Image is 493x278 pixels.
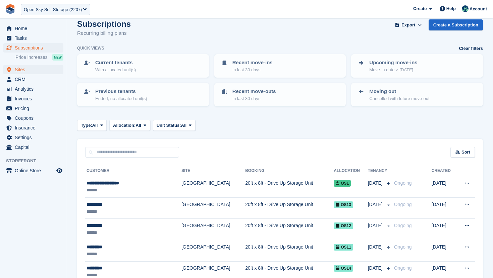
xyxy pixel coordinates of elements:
[334,166,368,176] th: Allocation
[15,84,55,94] span: Analytics
[15,65,55,74] span: Sites
[15,166,55,175] span: Online Store
[3,94,63,103] a: menu
[181,166,245,176] th: Site
[78,84,208,106] a: Previous tenants Ended, no allocated unit(s)
[432,166,457,176] th: Created
[369,95,429,102] p: Cancelled with future move-out
[3,84,63,94] a: menu
[153,120,196,131] button: Unit Status: All
[15,43,55,53] span: Subscriptions
[446,5,456,12] span: Help
[245,176,334,198] td: 20ft x 8ft - Drive Up Storage Unit
[459,45,483,52] a: Clear filters
[334,201,353,208] span: OS13
[77,45,104,51] h6: Quick views
[77,120,107,131] button: Type: All
[245,240,334,261] td: 20ft x 8ft - Drive Up Storage Unit
[6,158,67,164] span: Storefront
[55,167,63,175] a: Preview store
[85,166,181,176] th: Customer
[181,197,245,219] td: [GEOGRAPHIC_DATA]
[15,24,55,33] span: Home
[3,33,63,43] a: menu
[470,6,487,12] span: Account
[368,166,391,176] th: Tenancy
[215,55,345,77] a: Recent move-ins In last 30 days
[81,122,92,129] span: Type:
[432,176,457,198] td: [DATE]
[334,222,353,229] span: OS12
[432,240,457,261] td: [DATE]
[15,123,55,132] span: Insurance
[394,244,412,250] span: Ongoing
[368,222,384,229] span: [DATE]
[245,166,334,176] th: Booking
[429,19,483,30] a: Create a Subscription
[3,166,63,175] a: menu
[78,55,208,77] a: Current tenants With allocated unit(s)
[432,219,457,240] td: [DATE]
[95,88,147,95] p: Previous tenants
[3,133,63,142] a: menu
[15,94,55,103] span: Invoices
[462,5,469,12] img: Jennifer Ofodile
[15,113,55,123] span: Coupons
[232,88,276,95] p: Recent move-outs
[368,201,384,208] span: [DATE]
[334,244,353,251] span: OS11
[368,244,384,251] span: [DATE]
[95,67,136,73] p: With allocated unit(s)
[77,19,131,28] h1: Subscriptions
[181,176,245,198] td: [GEOGRAPHIC_DATA]
[461,149,470,156] span: Sort
[334,265,353,272] span: OS14
[3,123,63,132] a: menu
[15,133,55,142] span: Settings
[369,59,417,67] p: Upcoming move-ins
[368,180,384,187] span: [DATE]
[3,24,63,33] a: menu
[369,88,429,95] p: Moving out
[15,33,55,43] span: Tasks
[109,120,150,131] button: Allocation: All
[232,59,273,67] p: Recent move-ins
[77,29,131,37] p: Recurring billing plans
[3,43,63,53] a: menu
[394,19,423,30] button: Export
[394,180,412,186] span: Ongoing
[352,84,482,106] a: Moving out Cancelled with future move-out
[245,197,334,219] td: 20ft x 8ft - Drive Up Storage Unit
[181,122,187,129] span: All
[24,6,82,13] div: Open Sky Self Storage (2207)
[181,219,245,240] td: [GEOGRAPHIC_DATA]
[95,59,136,67] p: Current tenants
[215,84,345,106] a: Recent move-outs In last 30 days
[413,5,427,12] span: Create
[232,67,273,73] p: In last 30 days
[135,122,141,129] span: All
[245,219,334,240] td: 20ft x 8ft - Drive Up Storage Unit
[352,55,482,77] a: Upcoming move-ins Move-in date > [DATE]
[3,75,63,84] a: menu
[157,122,181,129] span: Unit Status:
[394,202,412,207] span: Ongoing
[394,265,412,271] span: Ongoing
[92,122,98,129] span: All
[3,143,63,152] a: menu
[3,113,63,123] a: menu
[181,240,245,261] td: [GEOGRAPHIC_DATA]
[5,4,15,14] img: stora-icon-8386f47178a22dfd0bd8f6a31ec36ba5ce8667c1dd55bd0f319d3a0aa187defe.svg
[334,180,351,187] span: OS1
[394,223,412,228] span: Ongoing
[52,54,63,61] div: NEW
[15,54,48,61] span: Price increases
[3,104,63,113] a: menu
[232,95,276,102] p: In last 30 days
[432,197,457,219] td: [DATE]
[15,75,55,84] span: CRM
[369,67,417,73] p: Move-in date > [DATE]
[95,95,147,102] p: Ended, no allocated unit(s)
[3,65,63,74] a: menu
[15,143,55,152] span: Capital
